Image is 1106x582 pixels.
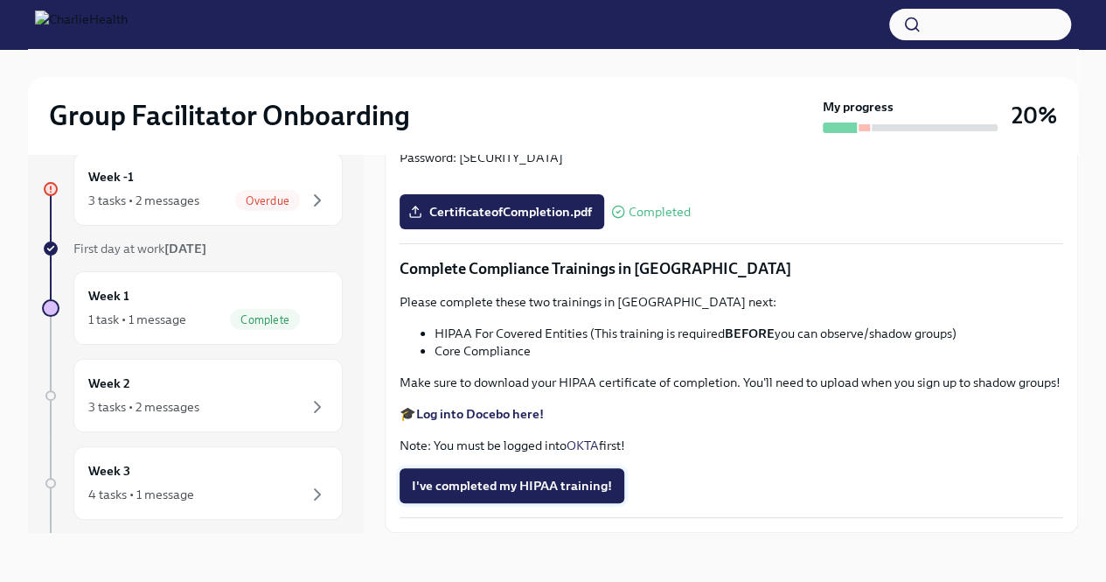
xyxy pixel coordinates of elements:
[42,359,343,432] a: Week 23 tasks • 2 messages
[629,206,691,219] span: Completed
[400,293,1063,311] p: Please complete these two trainings in [GEOGRAPHIC_DATA] next:
[412,203,592,221] span: CertificateofCompletion.pdf
[88,461,130,480] h6: Week 3
[88,486,194,503] div: 4 tasks • 1 message
[400,374,1063,391] p: Make sure to download your HIPAA certificate of completion. You'll need to upload when you sign u...
[35,11,128,39] img: CharlieHealth
[88,192,199,209] div: 3 tasks • 2 messages
[412,477,612,494] span: I've completed my HIPAA training!
[49,98,410,133] h2: Group Facilitator Onboarding
[88,398,199,416] div: 3 tasks • 2 messages
[88,286,129,305] h6: Week 1
[823,98,894,116] strong: My progress
[725,326,775,341] strong: BEFORE
[400,468,624,503] button: I've completed my HIPAA training!
[88,374,130,393] h6: Week 2
[88,167,134,186] h6: Week -1
[400,258,1063,279] p: Complete Compliance Trainings in [GEOGRAPHIC_DATA]
[88,311,186,328] div: 1 task • 1 message
[164,241,206,256] strong: [DATE]
[400,437,1063,454] p: Note: You must be logged into first!
[42,271,343,345] a: Week 11 task • 1 messageComplete
[235,194,300,207] span: Overdue
[400,405,1063,423] p: 🎓
[1012,100,1057,131] h3: 20%
[400,194,604,229] label: CertificateofCompletion.pdf
[416,406,544,422] a: Log into Docebo here!
[230,313,300,326] span: Complete
[42,446,343,520] a: Week 34 tasks • 1 message
[435,342,1063,360] li: Core Compliance
[42,240,343,257] a: First day at work[DATE]
[567,438,599,453] a: OKTA
[42,152,343,226] a: Week -13 tasks • 2 messagesOverdue
[73,241,206,256] span: First day at work
[435,325,1063,342] li: HIPAA For Covered Entities (This training is required you can observe/shadow groups)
